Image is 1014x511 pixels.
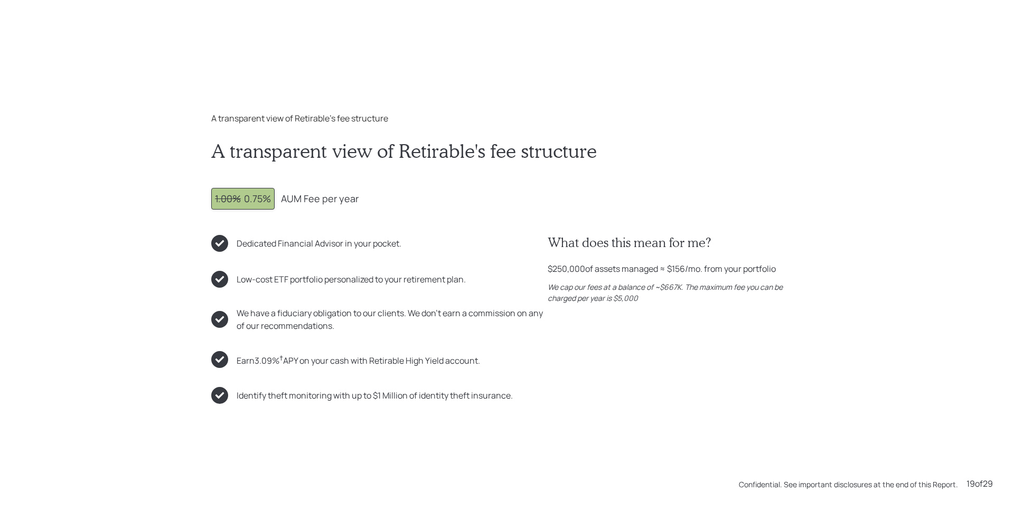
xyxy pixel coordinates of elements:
div: 0.75% [215,192,271,206]
div: $250,000 of assets managed ≈ $156 /mo. from your portfolio [548,262,776,275]
div: 19 of 29 [966,477,993,490]
span: 1.00% [215,192,241,205]
p: A transparent view of Retirable's fee structure [211,112,803,125]
sup: † [279,353,283,363]
div: We have a fiduciary obligation to our clients. We don't earn a commission on any of our recommend... [237,307,548,332]
div: Identify theft monitoring with up to $1 Million of identity theft insurance. [237,389,513,402]
div: Confidential. See important disclosures at the end of this Report. [739,479,958,490]
i: We cap our fees at a balance of ~$667K. The maximum fee you can be charged per year is $5,000 [548,282,783,303]
h1: A transparent view of Retirable's fee structure [211,139,803,162]
div: Dedicated Financial Advisor in your pocket. [237,237,401,250]
div: Earn 3.09 % APY on your cash with Retirable High Yield account. [237,352,480,367]
div: AUM Fee per year [281,192,359,206]
span: Low-cost ETF [237,273,288,285]
h3: What does this mean for me? [548,235,803,250]
div: portfolio personalized to your retirement plan. [237,273,466,286]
